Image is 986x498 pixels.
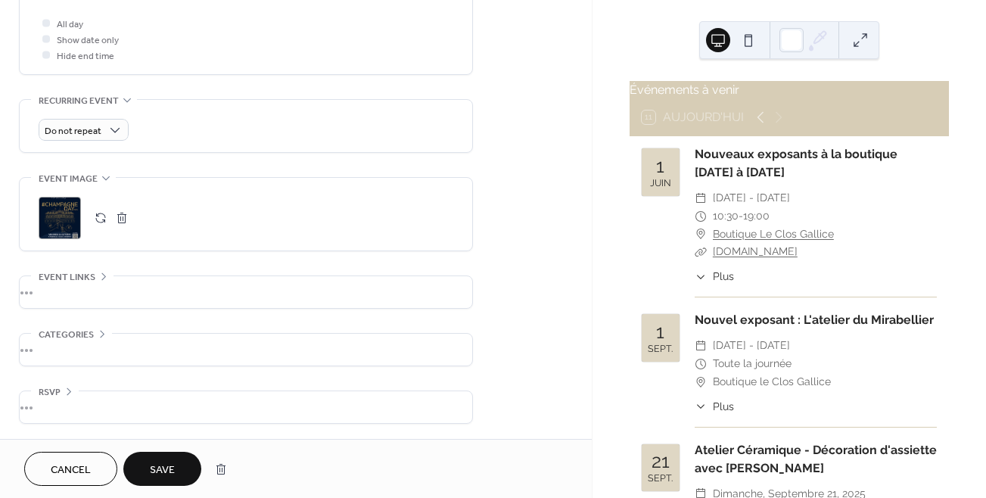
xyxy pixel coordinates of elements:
[57,17,83,33] span: All day
[713,245,798,257] a: [DOMAIN_NAME]
[713,269,734,285] span: Plus
[123,452,201,486] button: Save
[630,81,949,99] div: Événements à venir
[656,157,664,176] div: 1
[695,373,707,391] div: ​
[695,355,707,373] div: ​
[45,123,101,140] span: Do not repeat
[57,48,114,64] span: Hide end time
[650,179,671,188] div: juin
[695,269,707,285] div: ​
[150,462,175,478] span: Save
[713,399,734,415] span: Plus
[39,269,95,285] span: Event links
[695,399,734,415] button: ​Plus
[57,33,119,48] span: Show date only
[39,384,61,400] span: RSVP
[713,207,739,226] span: 10:30
[51,462,91,478] span: Cancel
[695,207,707,226] div: ​
[39,197,81,239] div: ;
[20,334,472,366] div: •••
[695,147,897,179] a: Nouveaux exposants à la boutique [DATE] à [DATE]
[695,226,707,244] div: ​
[20,276,472,308] div: •••
[695,337,707,355] div: ​
[713,226,834,244] a: Boutique Le Clos Gallice
[713,355,792,373] span: Toute la journée
[39,327,94,343] span: Categories
[713,373,831,391] span: Boutique le Clos Gallice
[739,207,743,226] span: -
[24,452,117,486] button: Cancel
[695,189,707,207] div: ​
[648,344,673,354] div: sept.
[695,269,734,285] button: ​Plus
[695,311,937,329] div: Nouvel exposant : L'atelier du Mirabellier
[652,452,670,471] div: 21
[713,337,790,355] span: [DATE] - [DATE]
[648,474,673,484] div: sept.
[695,399,707,415] div: ​
[39,171,98,187] span: Event image
[695,443,937,475] a: Atelier Céramique - Décoration d'assiette avec [PERSON_NAME]
[695,243,707,261] div: ​
[39,93,119,109] span: Recurring event
[713,189,790,207] span: [DATE] - [DATE]
[743,207,770,226] span: 19:00
[20,391,472,423] div: •••
[656,322,664,341] div: 1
